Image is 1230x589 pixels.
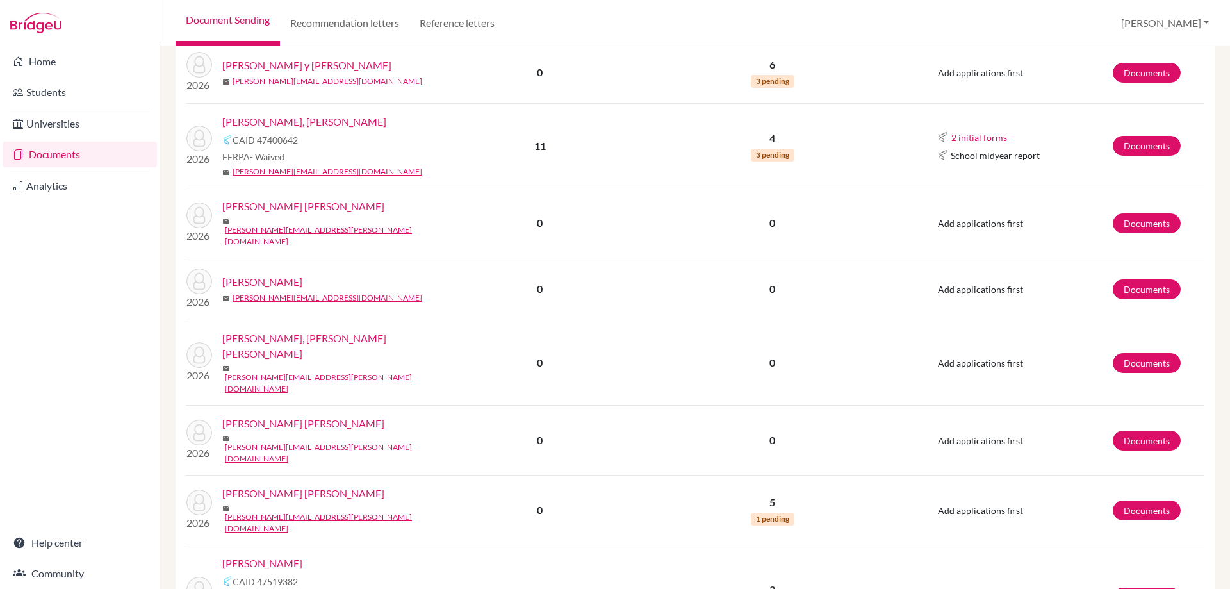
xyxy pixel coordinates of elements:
[222,435,230,442] span: mail
[639,131,906,146] p: 4
[233,575,298,588] span: CAID 47519382
[1113,213,1181,233] a: Documents
[951,130,1008,145] button: 2 initial forms
[3,530,157,556] a: Help center
[639,495,906,510] p: 5
[222,504,230,512] span: mail
[951,149,1040,162] span: School midyear report
[222,556,302,571] a: [PERSON_NAME]
[639,281,906,297] p: 0
[537,66,543,78] b: 0
[3,142,157,167] a: Documents
[537,356,543,369] b: 0
[751,75,794,88] span: 3 pending
[186,342,212,368] img: Arguello Butter, Raul Antonio
[186,294,212,310] p: 2026
[233,166,422,178] a: [PERSON_NAME][EMAIL_ADDRESS][DOMAIN_NAME]
[186,126,212,151] img: Alvarado Ocampo, Kamila
[222,576,233,586] img: Common App logo
[222,416,384,431] a: [PERSON_NAME] [PERSON_NAME]
[250,151,284,162] span: - Waived
[1113,136,1181,156] a: Documents
[537,217,543,229] b: 0
[225,511,451,535] a: [PERSON_NAME][EMAIL_ADDRESS][PERSON_NAME][DOMAIN_NAME]
[222,150,284,163] span: FERPA
[186,203,212,228] img: Arce Gómez, Eduardo
[222,58,391,73] a: [PERSON_NAME] y [PERSON_NAME]
[938,284,1023,295] span: Add applications first
[222,199,384,214] a: [PERSON_NAME] [PERSON_NAME]
[186,368,212,383] p: 2026
[222,486,384,501] a: [PERSON_NAME] [PERSON_NAME]
[639,215,906,231] p: 0
[222,114,386,129] a: [PERSON_NAME], [PERSON_NAME]
[1113,431,1181,451] a: Documents
[186,515,212,531] p: 2026
[3,173,157,199] a: Analytics
[534,140,546,152] b: 11
[225,442,451,465] a: [PERSON_NAME][EMAIL_ADDRESS][PERSON_NAME][DOMAIN_NAME]
[537,434,543,446] b: 0
[537,504,543,516] b: 0
[186,78,212,93] p: 2026
[222,169,230,176] span: mail
[225,224,451,247] a: [PERSON_NAME][EMAIL_ADDRESS][PERSON_NAME][DOMAIN_NAME]
[1113,63,1181,83] a: Documents
[938,218,1023,229] span: Add applications first
[10,13,61,33] img: Bridge-U
[186,420,212,445] img: Blanco, Josuah Luke
[222,365,230,372] span: mail
[222,274,302,290] a: [PERSON_NAME]
[639,57,906,72] p: 6
[222,78,230,86] span: mail
[222,295,230,303] span: mail
[938,132,948,142] img: Common App logo
[1113,279,1181,299] a: Documents
[3,561,157,586] a: Community
[1115,11,1215,35] button: [PERSON_NAME]
[225,372,451,395] a: [PERSON_NAME][EMAIL_ADDRESS][PERSON_NAME][DOMAIN_NAME]
[938,505,1023,516] span: Add applications first
[222,217,230,225] span: mail
[186,490,212,515] img: Bonilla Andino, Valeria
[639,355,906,370] p: 0
[938,67,1023,78] span: Add applications first
[1113,501,1181,520] a: Documents
[186,445,212,461] p: 2026
[233,133,298,147] span: CAID 47400642
[751,149,794,162] span: 3 pending
[3,111,157,137] a: Universities
[938,358,1023,369] span: Add applications first
[938,435,1023,446] span: Add applications first
[537,283,543,295] b: 0
[3,49,157,74] a: Home
[186,151,212,167] p: 2026
[186,228,212,244] p: 2026
[233,292,422,304] a: [PERSON_NAME][EMAIL_ADDRESS][DOMAIN_NAME]
[222,331,451,361] a: [PERSON_NAME], [PERSON_NAME] [PERSON_NAME]
[222,135,233,145] img: Common App logo
[938,150,948,160] img: Common App logo
[751,513,794,526] span: 1 pending
[1113,353,1181,373] a: Documents
[639,433,906,448] p: 0
[3,79,157,105] a: Students
[186,269,212,294] img: Arévalo Gómez, Mariana
[233,76,422,87] a: [PERSON_NAME][EMAIL_ADDRESS][DOMAIN_NAME]
[186,52,212,78] img: Alfaro Rosales y Rosales, Francisco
